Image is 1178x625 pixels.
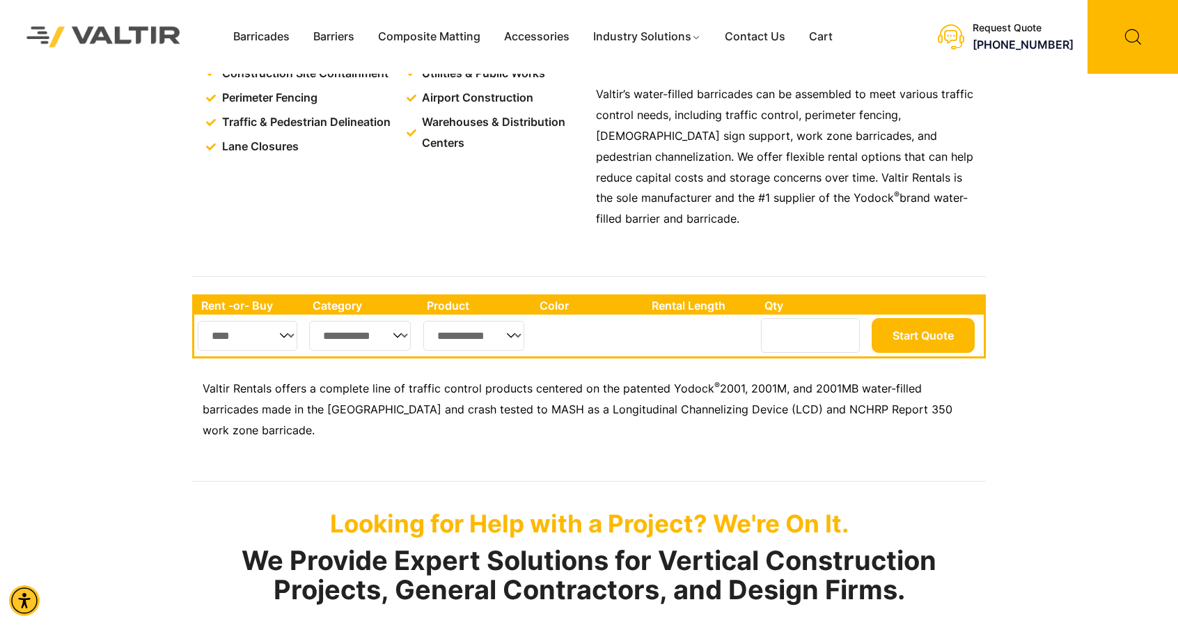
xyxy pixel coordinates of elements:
[973,38,1074,52] a: call (888) 496-3625
[198,321,297,351] select: Single select
[418,88,533,109] span: Airport Construction
[203,381,952,437] span: 2001, 2001M, and 2001MB water-filled barricades made in the [GEOGRAPHIC_DATA] and crash tested to...
[420,296,533,315] th: Product
[423,321,524,351] select: Single select
[761,318,860,353] input: Number
[306,296,420,315] th: Category
[973,22,1074,34] div: Request Quote
[418,63,545,84] span: Utilities & Public Works
[492,26,581,47] a: Accessories
[192,509,986,538] p: Looking for Help with a Project? We're On It.
[713,26,797,47] a: Contact Us
[581,26,713,47] a: Industry Solutions
[203,381,714,395] span: Valtir Rentals offers a complete line of traffic control products centered on the patented Yodock
[757,296,868,315] th: Qty
[894,189,900,200] sup: ®
[10,10,197,63] img: Valtir Rentals
[221,26,301,47] a: Barricades
[194,296,306,315] th: Rent -or- Buy
[9,585,40,616] div: Accessibility Menu
[872,318,975,353] button: Start Quote
[418,112,585,154] span: Warehouses & Distribution Centers
[533,296,645,315] th: Color
[219,88,317,109] span: Perimeter Fencing
[797,26,845,47] a: Cart
[192,546,986,605] h2: We Provide Expert Solutions for Vertical Construction Projects, General Contractors, and Design F...
[301,26,366,47] a: Barriers
[219,112,391,133] span: Traffic & Pedestrian Delineation
[714,380,720,390] sup: ®
[645,296,757,315] th: Rental Length
[219,63,388,84] span: Construction Site Containment
[366,26,492,47] a: Composite Matting
[309,321,411,351] select: Single select
[596,84,979,230] p: Valtir’s water-filled barricades can be assembled to meet various traffic control needs, includin...
[219,136,299,157] span: Lane Closures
